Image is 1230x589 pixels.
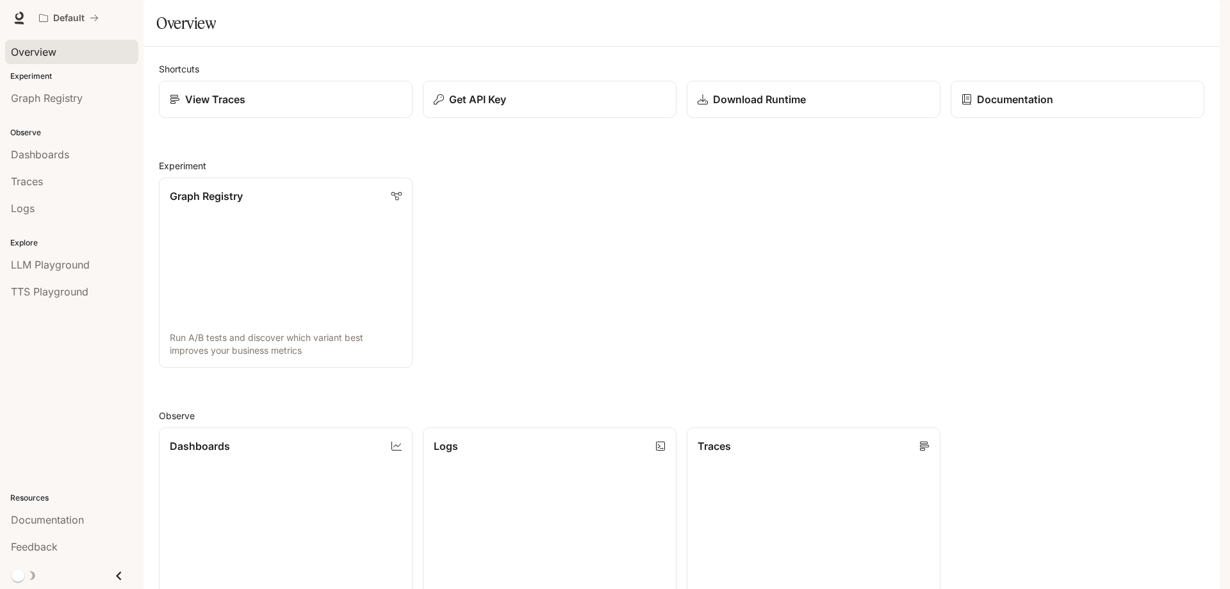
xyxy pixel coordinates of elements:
p: Get API Key [449,92,506,107]
p: Run A/B tests and discover which variant best improves your business metrics [170,331,402,357]
a: View Traces [159,81,413,118]
h2: Observe [159,409,1204,422]
h2: Experiment [159,159,1204,172]
p: View Traces [185,92,245,107]
p: Dashboards [170,438,230,454]
button: All workspaces [33,5,104,31]
p: Graph Registry [170,188,243,204]
button: Get API Key [423,81,676,118]
p: Documentation [977,92,1053,107]
p: Download Runtime [713,92,806,107]
p: Traces [698,438,731,454]
h2: Shortcuts [159,62,1204,76]
a: Documentation [951,81,1204,118]
p: Logs [434,438,458,454]
a: Download Runtime [687,81,940,118]
a: Graph RegistryRun A/B tests and discover which variant best improves your business metrics [159,178,413,368]
h1: Overview [156,10,216,36]
p: Default [53,13,85,24]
